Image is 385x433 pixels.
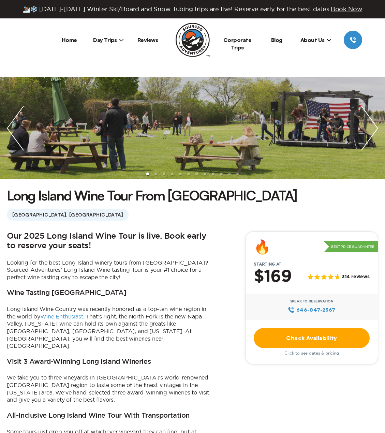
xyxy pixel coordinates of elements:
li: slide item 4 [171,173,174,175]
a: 646‍-847‍-2367 [288,306,335,314]
h2: $169 [254,268,292,286]
p: Long Island Wine Country was recently honored as a top-ten wine region in the world by . That’s r... [7,305,214,350]
span: [GEOGRAPHIC_DATA], [GEOGRAPHIC_DATA] [7,209,129,221]
h3: Wine Tasting [GEOGRAPHIC_DATA] [7,289,127,297]
span: 646‍-847‍-2367 [296,306,336,314]
li: slide item 3 [163,173,165,175]
li: slide item 5 [179,173,182,175]
img: Sourced Adventures company logo [176,23,210,57]
li: slide item 2 [154,173,157,175]
span: Day Trips [93,36,124,43]
span: Starting at [246,262,290,267]
h3: All-Inclusive Long Island Wine Tour With Transportation [7,412,190,420]
span: Speak to Reservation [290,299,334,303]
span: Click to see dates & pricing [284,351,339,356]
li: slide item 6 [187,173,190,175]
h2: Our 2025 Long Island Wine Tour is live. Book early to reserve your seats! [7,232,214,251]
a: Corporate Trips [223,36,252,51]
li: slide item 9 [212,173,214,175]
img: next slide / item [354,77,385,179]
a: Home [62,36,77,43]
p: Best Price Guarantee [324,241,378,253]
span: 314 reviews [342,274,370,280]
div: 🔥 [254,240,271,254]
p: Looking for the best Long Island winery tours from [GEOGRAPHIC_DATA]? Sourced Adventures’ Long Is... [7,259,214,281]
li: slide item 12 [236,173,239,175]
h1: Long Island Wine Tour From [GEOGRAPHIC_DATA] [7,186,297,205]
a: Reviews [137,36,158,43]
li: slide item 10 [220,173,223,175]
li: slide item 8 [204,173,206,175]
span: About Us [300,36,331,43]
li: slide item 7 [195,173,198,175]
h3: Visit 3 Award-Winning Long Island Wineries [7,358,151,366]
span: ⛷️❄️ [DATE]-[DATE] Winter Ski/Board and Snow Tubing trips are live! Reserve early for the best da... [23,5,362,13]
a: Check Availability [254,328,370,348]
p: We take you to three vineyards in [GEOGRAPHIC_DATA]’s world-renowned [GEOGRAPHIC_DATA] region to ... [7,374,214,403]
li: slide item 1 [146,173,149,175]
span: Book Now [331,6,362,12]
a: Wine Enthusiast [40,313,83,319]
a: Blog [271,36,282,43]
li: slide item 11 [228,173,231,175]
